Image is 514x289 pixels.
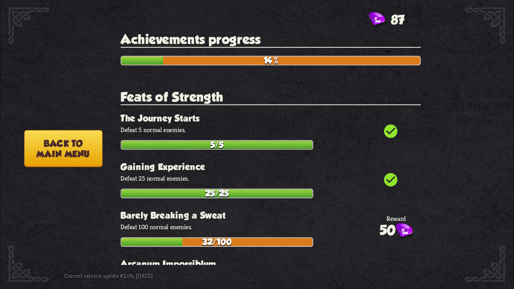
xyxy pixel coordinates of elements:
div: Current version: update #2.0b, [DATE] [64,268,219,283]
img: Gem.png [396,223,413,239]
i: check_circle [383,172,399,188]
div: 50 [380,222,413,239]
h2: Achievements progress [120,32,421,48]
h2: Feats of Strength [120,90,421,105]
button: Back tomain menu [24,130,102,167]
div: 14% [121,56,420,64]
img: Gem.png [369,12,385,27]
p: Defeat 25 normal enemies. [120,174,421,183]
p: Defeat 5 normal enemies. [120,126,421,134]
h3: Arcanum Impossiblum [120,259,421,269]
div: Gems [369,12,405,27]
h3: Gaining Experience [120,162,421,172]
div: 25/25 [121,189,312,197]
p: Defeat 100 normal enemies. [120,223,421,231]
div: 5/5 [121,141,312,149]
i: check_circle [383,123,399,139]
div: 32/100 [121,238,312,246]
h3: The Journey Starts [120,113,421,124]
h3: Barely Breaking a Sweat [120,210,421,221]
